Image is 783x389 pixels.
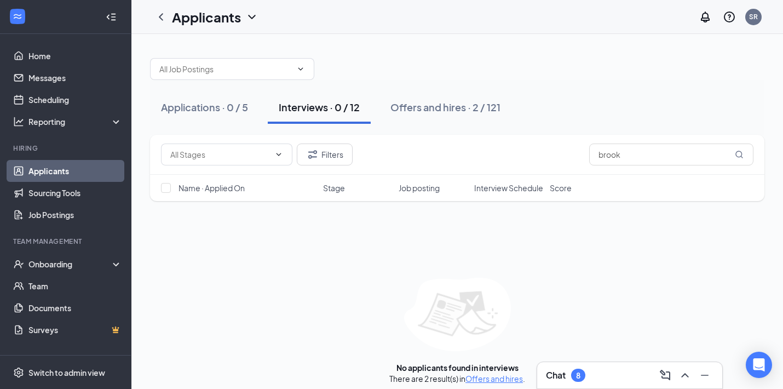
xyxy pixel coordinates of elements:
[106,12,117,22] svg: Collapse
[389,373,525,384] div: There are 2 result(s) in .
[28,116,123,127] div: Reporting
[296,65,305,73] svg: ChevronDown
[735,150,744,159] svg: MagnifyingGlass
[28,297,122,319] a: Documents
[13,116,24,127] svg: Analysis
[28,319,122,341] a: SurveysCrown
[546,369,566,381] h3: Chat
[28,89,122,111] a: Scheduling
[749,12,758,21] div: SR
[698,369,711,382] svg: Minimize
[28,204,122,226] a: Job Postings
[306,148,319,161] svg: Filter
[550,182,572,193] span: Score
[396,362,519,373] div: No applicants found in interviews
[13,237,120,246] div: Team Management
[576,371,580,380] div: 8
[723,10,736,24] svg: QuestionInfo
[28,367,105,378] div: Switch to admin view
[657,367,674,384] button: ComposeMessage
[399,182,440,193] span: Job posting
[323,182,345,193] span: Stage
[172,8,241,26] h1: Applicants
[245,10,258,24] svg: ChevronDown
[28,160,122,182] a: Applicants
[297,144,353,165] button: Filter Filters
[474,182,543,193] span: Interview Schedule
[161,100,248,114] div: Applications · 0 / 5
[746,352,772,378] div: Open Intercom Messenger
[28,67,122,89] a: Messages
[589,144,753,165] input: Search in interviews
[28,259,113,270] div: Onboarding
[676,367,694,384] button: ChevronUp
[170,148,270,161] input: All Stages
[28,182,122,204] a: Sourcing Tools
[28,45,122,67] a: Home
[678,369,692,382] svg: ChevronUp
[390,100,500,114] div: Offers and hires · 2 / 121
[13,144,120,153] div: Hiring
[274,150,283,159] svg: ChevronDown
[699,10,712,24] svg: Notifications
[179,182,245,193] span: Name · Applied On
[279,100,360,114] div: Interviews · 0 / 12
[13,259,24,270] svg: UserCheck
[154,10,168,24] svg: ChevronLeft
[28,275,122,297] a: Team
[465,374,523,384] a: Offers and hires
[696,367,713,384] button: Minimize
[659,369,672,382] svg: ComposeMessage
[12,11,23,22] svg: WorkstreamLogo
[404,278,511,351] img: empty-state
[13,367,24,378] svg: Settings
[159,63,292,75] input: All Job Postings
